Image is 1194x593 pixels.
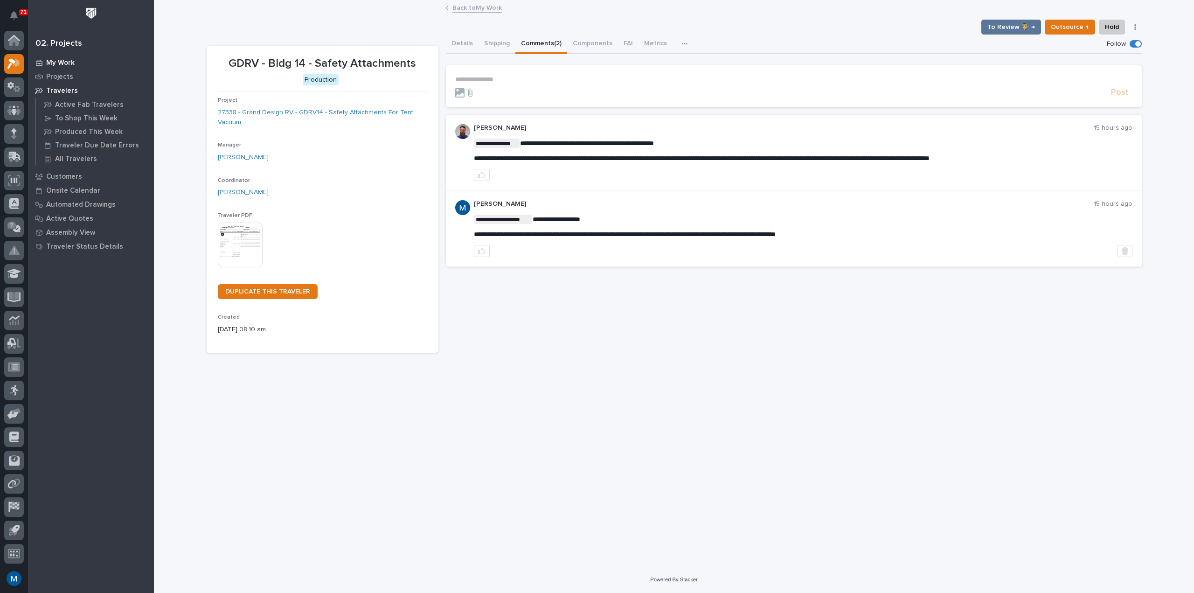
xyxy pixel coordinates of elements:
[28,225,154,239] a: Assembly View
[12,11,24,26] div: Notifications71
[474,245,490,257] button: like this post
[46,229,95,237] p: Assembly View
[21,9,27,15] p: 71
[4,6,24,25] button: Notifications
[46,87,78,95] p: Travelers
[55,155,97,163] p: All Travelers
[28,197,154,211] a: Automated Drawings
[218,178,250,183] span: Coordinator
[36,139,154,152] a: Traveler Due Date Errors
[218,153,269,162] a: [PERSON_NAME]
[218,108,427,127] a: 27338 - Grand Design RV - GDRV14 - Safety Attachments For Tent Vacuum
[446,35,479,54] button: Details
[639,35,673,54] button: Metrics
[46,243,123,251] p: Traveler Status Details
[218,284,318,299] a: DUPLICATE THIS TRAVELER
[46,187,100,195] p: Onsite Calendar
[515,35,567,54] button: Comments (2)
[28,84,154,98] a: Travelers
[36,112,154,125] a: To Shop This Week
[55,114,118,123] p: To Shop This Week
[567,35,618,54] button: Components
[1051,21,1089,33] span: Outsource ↑
[1094,200,1132,208] p: 15 hours ago
[452,2,502,13] a: Back toMy Work
[1099,20,1125,35] button: Hold
[46,173,82,181] p: Customers
[28,169,154,183] a: Customers
[28,211,154,225] a: Active Quotes
[618,35,639,54] button: FAI
[36,152,154,165] a: All Travelers
[36,125,154,138] a: Produced This Week
[46,215,93,223] p: Active Quotes
[28,239,154,253] a: Traveler Status Details
[1118,245,1132,257] button: Delete post
[46,59,75,67] p: My Work
[1107,40,1126,48] p: Follow
[55,141,139,150] p: Traveler Due Date Errors
[1105,21,1119,33] span: Hold
[218,57,427,70] p: GDRV - Bldg 14 - Safety Attachments
[455,124,470,139] img: 6hTokn1ETDGPf9BPokIQ
[1107,87,1132,98] button: Post
[28,183,154,197] a: Onsite Calendar
[455,200,470,215] img: ACg8ocIvjV8JvZpAypjhyiWMpaojd8dqkqUuCyfg92_2FdJdOC49qw=s96-c
[218,142,241,148] span: Manager
[218,98,237,103] span: Project
[987,21,1035,33] span: To Review 👨‍🏭 →
[474,200,1094,208] p: [PERSON_NAME]
[1111,87,1129,98] span: Post
[46,201,116,209] p: Automated Drawings
[35,39,82,49] div: 02. Projects
[650,577,697,582] a: Powered By Stacker
[36,98,154,111] a: Active Fab Travelers
[28,56,154,70] a: My Work
[1094,124,1132,132] p: 15 hours ago
[4,569,24,588] button: users-avatar
[303,74,339,86] div: Production
[1045,20,1095,35] button: Outsource ↑
[55,101,124,109] p: Active Fab Travelers
[479,35,515,54] button: Shipping
[83,5,100,22] img: Workspace Logo
[218,213,252,218] span: Traveler PDF
[474,124,1094,132] p: [PERSON_NAME]
[218,325,427,335] p: [DATE] 08:10 am
[218,314,240,320] span: Created
[218,188,269,197] a: [PERSON_NAME]
[55,128,123,136] p: Produced This Week
[225,288,310,295] span: DUPLICATE THIS TRAVELER
[46,73,73,81] p: Projects
[981,20,1041,35] button: To Review 👨‍🏭 →
[28,70,154,84] a: Projects
[474,169,490,181] button: like this post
